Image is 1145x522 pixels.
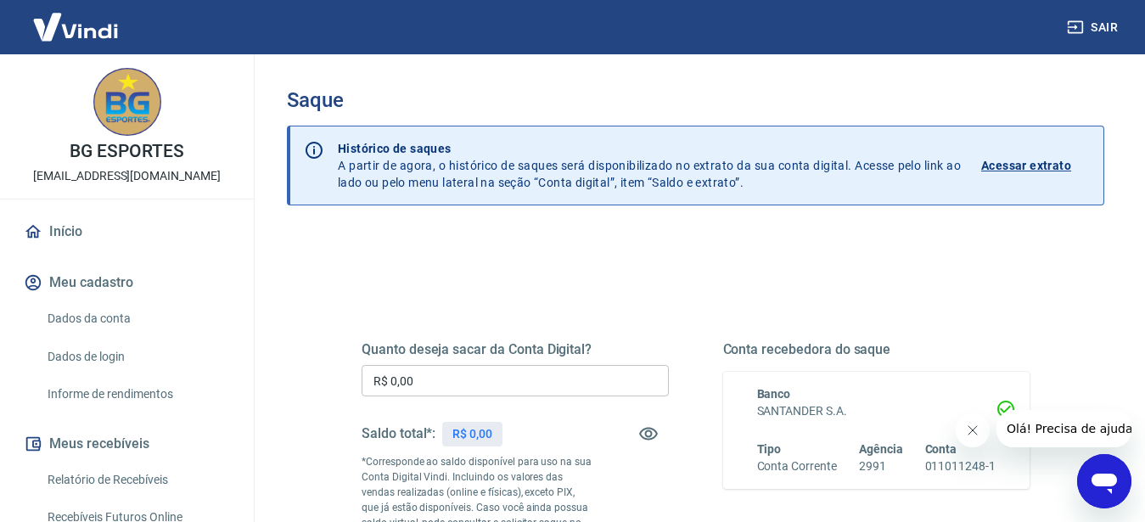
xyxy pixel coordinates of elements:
[287,88,1104,112] h3: Saque
[33,167,221,185] p: [EMAIL_ADDRESS][DOMAIN_NAME]
[41,463,233,497] a: Relatório de Recebíveis
[723,341,1030,358] h5: Conta recebedora do saque
[757,442,782,456] span: Tipo
[996,410,1131,447] iframe: Mensagem da empresa
[362,341,669,358] h5: Quanto deseja sacar da Conta Digital?
[362,425,435,442] h5: Saldo total*:
[41,377,233,412] a: Informe de rendimentos
[925,442,957,456] span: Conta
[757,402,996,420] h6: SANTANDER S.A.
[20,264,233,301] button: Meu cadastro
[925,457,996,475] h6: 011011248-1
[859,442,903,456] span: Agência
[981,140,1090,191] a: Acessar extrato
[859,457,903,475] h6: 2991
[93,68,161,136] img: 93a386c7-5aba-46aa-82fd-af2a665240cb.jpeg
[10,12,143,25] span: Olá! Precisa de ajuda?
[757,387,791,401] span: Banco
[338,140,961,157] p: Histórico de saques
[1064,12,1125,43] button: Sair
[20,425,233,463] button: Meus recebíveis
[41,301,233,336] a: Dados da conta
[338,140,961,191] p: A partir de agora, o histórico de saques será disponibilizado no extrato da sua conta digital. Ac...
[757,457,837,475] h6: Conta Corrente
[70,143,183,160] p: BG ESPORTES
[981,157,1071,174] p: Acessar extrato
[20,1,131,53] img: Vindi
[20,213,233,250] a: Início
[41,340,233,374] a: Dados de login
[452,425,492,443] p: R$ 0,00
[1077,454,1131,508] iframe: Botão para abrir a janela de mensagens
[956,413,990,447] iframe: Fechar mensagem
